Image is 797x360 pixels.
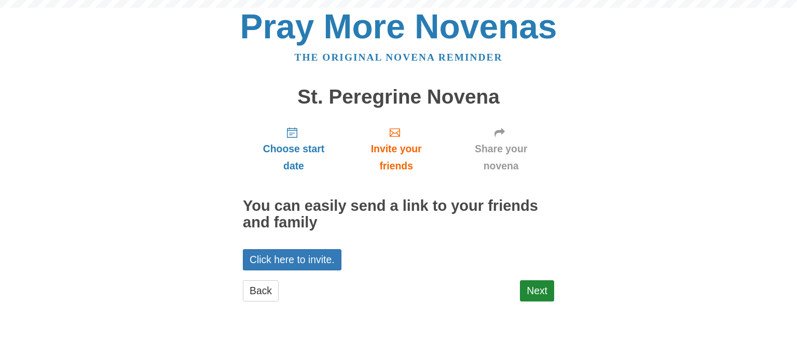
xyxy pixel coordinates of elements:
[448,118,554,180] a: Share your novena
[520,280,554,301] a: Next
[240,7,557,46] a: Pray More Novenas
[243,118,345,180] a: Choose start date
[355,140,437,175] span: Invite your friends
[295,52,503,63] a: The original novena reminder
[253,140,334,175] span: Choose start date
[243,198,554,231] h2: You can easily send a link to your friends and family
[458,140,544,175] span: Share your novena
[345,118,448,180] a: Invite your friends
[243,280,279,301] a: Back
[243,249,341,270] a: Click here to invite.
[243,86,554,108] h1: St. Peregrine Novena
